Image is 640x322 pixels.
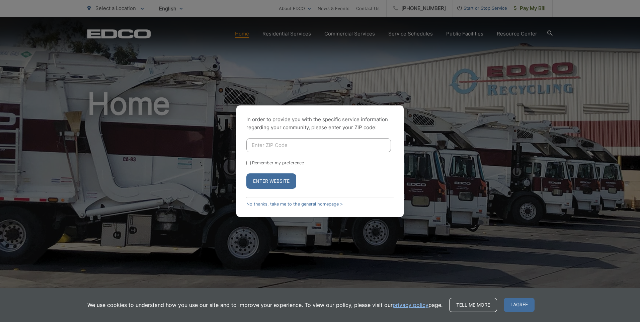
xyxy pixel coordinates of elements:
[246,202,343,207] a: No thanks, take me to the general homepage >
[393,301,428,309] a: privacy policy
[252,160,304,165] label: Remember my preference
[449,298,497,312] a: Tell me more
[87,301,443,309] p: We use cookies to understand how you use our site and to improve your experience. To view our pol...
[246,173,296,189] button: Enter Website
[504,298,535,312] span: I agree
[246,115,394,132] p: In order to provide you with the specific service information regarding your community, please en...
[246,138,391,152] input: Enter ZIP Code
